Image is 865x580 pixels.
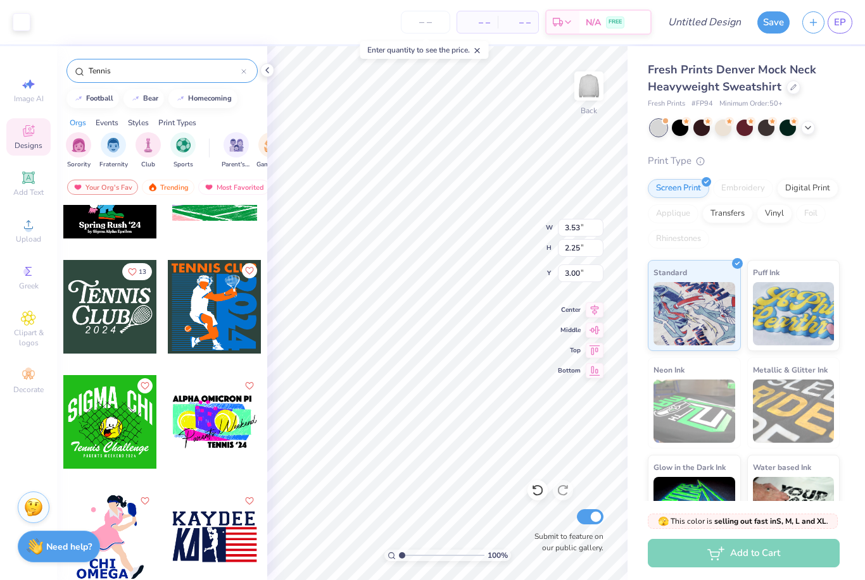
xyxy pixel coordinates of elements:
span: Water based Ink [753,460,811,474]
span: Puff Ink [753,266,780,279]
span: Parent's Weekend [222,160,251,170]
span: N/A [586,16,601,29]
span: Fraternity [99,160,128,170]
button: Like [137,493,153,509]
div: Rhinestones [648,230,709,249]
div: Enter quantity to see the price. [360,41,489,59]
span: Designs [15,140,42,151]
span: Clipart & logos [6,328,51,348]
button: Like [122,263,152,280]
div: filter for Game Day [256,132,286,170]
div: Back [581,105,597,116]
button: bear [123,89,164,108]
img: most_fav.gif [73,183,83,192]
div: Your Org's Fav [67,180,138,195]
label: Submit to feature on our public gallery. [527,531,603,553]
button: homecoming [168,89,237,108]
div: football [86,95,113,102]
img: Neon Ink [653,379,735,443]
span: Top [558,346,581,355]
div: Print Type [648,154,840,168]
span: Middle [558,326,581,335]
button: filter button [66,132,91,170]
div: Digital Print [777,179,838,198]
button: Save [757,11,790,34]
span: Greek [19,281,39,291]
img: Sorority Image [72,138,86,152]
span: 13 [139,269,146,275]
div: filter for Fraternity [99,132,128,170]
span: Center [558,305,581,314]
button: filter button [99,132,128,170]
img: Back [576,73,602,99]
img: trending.gif [148,183,158,192]
img: Fraternity Image [106,138,120,152]
input: – – [401,11,450,34]
div: filter for Parent's Weekend [222,132,251,170]
img: Parent's Weekend Image [229,138,244,152]
span: Metallic & Glitter Ink [753,363,828,376]
span: Decorate [13,385,44,395]
div: Events [96,117,118,128]
div: Vinyl [757,204,792,223]
span: This color is . [658,515,828,527]
span: FREE [609,18,622,27]
img: Club Image [141,138,155,152]
div: Print Types [158,117,196,128]
img: Game Day Image [264,138,279,152]
div: Most Favorited [198,180,270,195]
strong: selling out fast in S, M, L and XL [714,516,826,526]
span: Sorority [67,160,91,170]
span: Glow in the Dark Ink [653,460,726,474]
button: filter button [222,132,251,170]
span: EP [834,15,846,30]
div: filter for Sports [170,132,196,170]
span: Standard [653,266,687,279]
div: Orgs [70,117,86,128]
div: Embroidery [713,179,773,198]
strong: Need help? [46,541,92,553]
button: filter button [136,132,161,170]
span: – – [505,16,531,29]
div: Styles [128,117,149,128]
img: most_fav.gif [204,183,214,192]
button: Like [242,378,257,393]
span: # FP94 [691,99,713,109]
span: 🫣 [658,515,669,528]
span: Minimum Order: 50 + [719,99,783,109]
div: Foil [796,204,826,223]
img: trend_line.gif [175,95,186,102]
img: Puff Ink [753,282,835,345]
div: Applique [648,204,698,223]
input: Try "Alpha" [87,65,241,77]
div: Screen Print [648,179,709,198]
span: Club [141,160,155,170]
span: Bottom [558,366,581,375]
div: homecoming [188,95,232,102]
img: trend_line.gif [130,95,141,102]
span: Game Day [256,160,286,170]
span: Fresh Prints [648,99,685,109]
img: Sports Image [176,138,191,152]
button: filter button [170,132,196,170]
button: football [66,89,119,108]
div: filter for Sorority [66,132,91,170]
button: Like [242,493,257,509]
img: Glow in the Dark Ink [653,477,735,540]
div: Trending [142,180,194,195]
span: Upload [16,234,41,244]
img: trend_line.gif [73,95,84,102]
button: Like [137,378,153,393]
span: – – [465,16,490,29]
span: 100 % [488,550,508,561]
img: Water based Ink [753,477,835,540]
span: Neon Ink [653,363,685,376]
span: Sports [174,160,193,170]
input: Untitled Design [658,9,751,35]
span: Fresh Prints Denver Mock Neck Heavyweight Sweatshirt [648,62,816,94]
span: Add Text [13,187,44,197]
img: Metallic & Glitter Ink [753,379,835,443]
a: EP [828,11,852,34]
button: filter button [256,132,286,170]
button: Like [242,263,257,278]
